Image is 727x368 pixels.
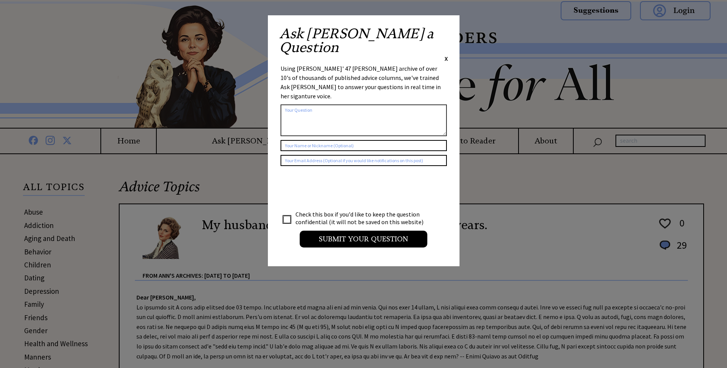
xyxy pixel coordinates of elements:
[445,55,448,62] span: X
[279,27,448,54] h2: Ask [PERSON_NAME] a Question
[300,231,427,248] input: Submit your Question
[281,140,447,151] input: Your Name or Nickname (Optional)
[281,155,447,166] input: Your Email Address (Optional if you would like notifications on this post)
[281,64,447,101] div: Using [PERSON_NAME]' 47 [PERSON_NAME] archive of over 10's of thousands of published advice colum...
[281,174,397,204] iframe: reCAPTCHA
[295,210,431,226] td: Check this box if you'd like to keep the question confidential (it will not be saved on this webs...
